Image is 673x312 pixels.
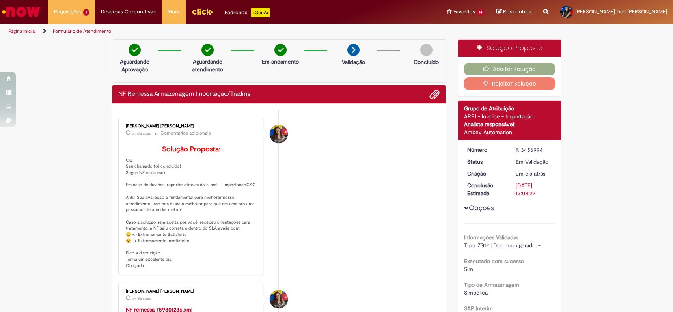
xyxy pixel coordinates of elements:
img: ServiceNow [1,4,41,20]
b: Solução Proposta: [162,145,220,154]
p: Aguardando atendimento [188,58,227,73]
button: Adicionar anexos [429,89,440,99]
p: Aguardando Aprovação [116,58,154,73]
button: Aceitar solução [464,63,555,75]
time: 28/08/2025 11:08:24 [516,170,545,177]
p: Em andamento [262,58,299,65]
span: um dia atrás [516,170,545,177]
p: Concluído [414,58,439,66]
b: Tipo de Armazenagem [464,281,519,288]
span: 14 [477,9,485,16]
h2: NF Remessa Armazenagem Importação/Trading Histórico de tíquete [118,91,251,98]
small: Comentários adicionais [160,130,211,136]
a: Página inicial [9,28,36,34]
span: Simbólica [464,289,488,296]
div: APFJ - Invoice - Importação [464,112,555,120]
span: Favoritos [453,8,475,16]
img: check-circle-green.png [201,44,214,56]
img: arrow-next.png [347,44,360,56]
dt: Criação [461,170,510,177]
span: um dia atrás [132,296,151,301]
img: check-circle-green.png [129,44,141,56]
a: Formulário de Atendimento [53,28,111,34]
p: +GenAi [251,8,270,17]
div: Katia Cristina Pereira Da Silva [270,125,288,143]
span: Despesas Corporativas [101,8,156,16]
div: Em Validação [516,158,552,166]
div: R13456994 [516,146,552,154]
div: Solução Proposta [458,40,561,57]
div: Katia Cristina Pereira Da Silva [270,290,288,308]
a: Rascunhos [496,8,531,16]
span: Tipo: ZG12 | Doc. num gerado: - [464,242,541,249]
div: [PERSON_NAME] [PERSON_NAME] [126,124,257,129]
button: Rejeitar Solução [464,77,555,90]
div: [PERSON_NAME] [PERSON_NAME] [126,289,257,294]
b: Informações Validadas [464,234,518,241]
b: Executado com sucesso [464,258,524,265]
div: Ambev Automation [464,128,555,136]
span: More [168,8,180,16]
div: Grupo de Atribuição: [464,105,555,112]
span: Rascunhos [503,8,531,15]
span: Requisições [54,8,82,16]
p: Olá, Seu chamado foi concluído! Segue NF em anexo. Em caso de dúvidas, reportar através do e-mail... [126,146,257,269]
span: um dia atrás [132,131,151,136]
time: 28/08/2025 16:25:39 [132,131,151,136]
ul: Trilhas de página [6,24,443,39]
b: SAP Interim [464,305,493,312]
div: Padroniza [225,8,270,17]
div: Analista responsável: [464,120,555,128]
dt: Número [461,146,510,154]
time: 28/08/2025 16:24:58 [132,296,151,301]
img: click_logo_yellow_360x200.png [192,6,213,17]
div: [DATE] 13:08:29 [516,181,552,197]
span: 1 [83,9,89,16]
div: 28/08/2025 11:08:24 [516,170,552,177]
img: img-circle-grey.png [420,44,433,56]
p: Validação [342,58,365,66]
dt: Conclusão Estimada [461,181,510,197]
span: Sim [464,265,473,273]
img: check-circle-green.png [274,44,287,56]
span: [PERSON_NAME] Dos [PERSON_NAME] [575,8,667,15]
dt: Status [461,158,510,166]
